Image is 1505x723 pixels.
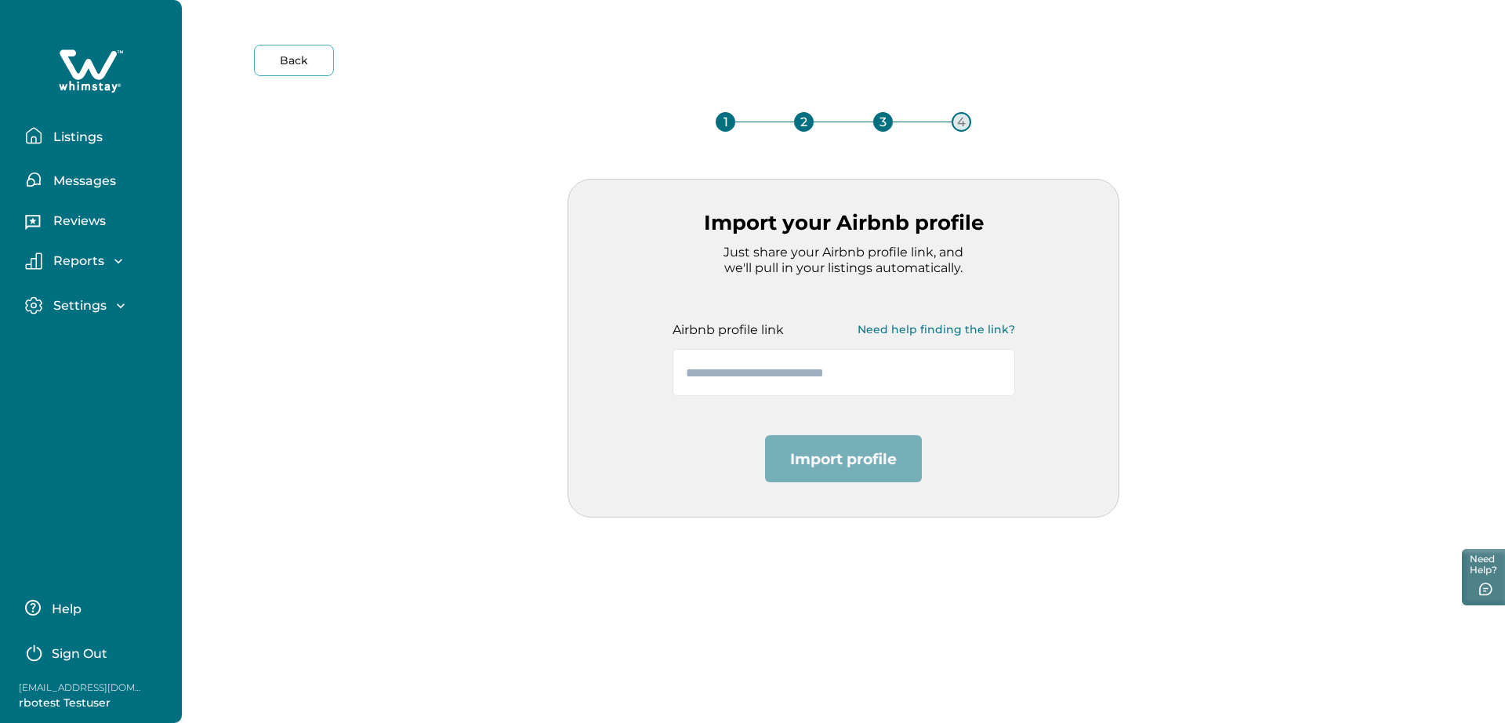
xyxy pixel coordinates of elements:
[952,112,971,132] div: 4
[47,601,82,617] p: Help
[716,112,735,132] div: 1
[25,164,169,195] button: Messages
[52,646,107,662] p: Sign Out
[49,173,116,189] p: Messages
[25,296,169,314] button: Settings
[254,45,334,76] button: Back
[49,213,106,229] p: Reviews
[49,298,107,314] p: Settings
[49,129,103,145] p: Listings
[873,112,893,132] div: 3
[673,322,784,338] p: Airbnb profile link
[19,680,144,696] p: [EMAIL_ADDRESS][DOMAIN_NAME]
[858,314,1015,345] button: Need help finding the link?
[25,636,164,667] button: Sign Out
[765,435,922,482] button: Import profile
[25,253,169,270] button: Reports
[19,696,144,711] p: rbotest Testuser
[794,112,814,132] div: 2
[25,120,169,151] button: Listings
[25,208,169,239] button: Reviews
[711,245,976,275] p: Just share your Airbnb profile link, and we'll pull in your listings automatically.
[49,253,104,269] p: Reports
[25,592,164,623] button: Help
[568,211,1119,235] p: Import your Airbnb profile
